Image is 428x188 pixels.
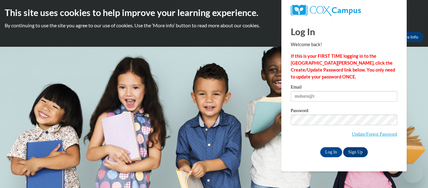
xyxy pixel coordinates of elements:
iframe: Button to launch messaging window [403,163,423,183]
p: Welcome back! [291,41,397,48]
a: Sign Up [343,147,368,157]
h2: This site uses cookies to help improve your learning experience. [5,6,423,19]
a: Update/Forgot Password [352,132,397,137]
img: COX Campus [291,5,361,16]
h1: Log In [291,25,397,38]
strong: If this is your FIRST TIME logging in to the [GEOGRAPHIC_DATA][PERSON_NAME], click the Create/Upd... [291,53,395,79]
label: Password [291,108,397,115]
input: Log In [320,147,342,157]
p: By continuing to use the site you agree to our use of cookies. Use the ‘More info’ button to read... [5,22,423,29]
label: Email [291,85,397,91]
a: More Info [394,32,423,42]
a: COX Campus [291,5,397,16]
